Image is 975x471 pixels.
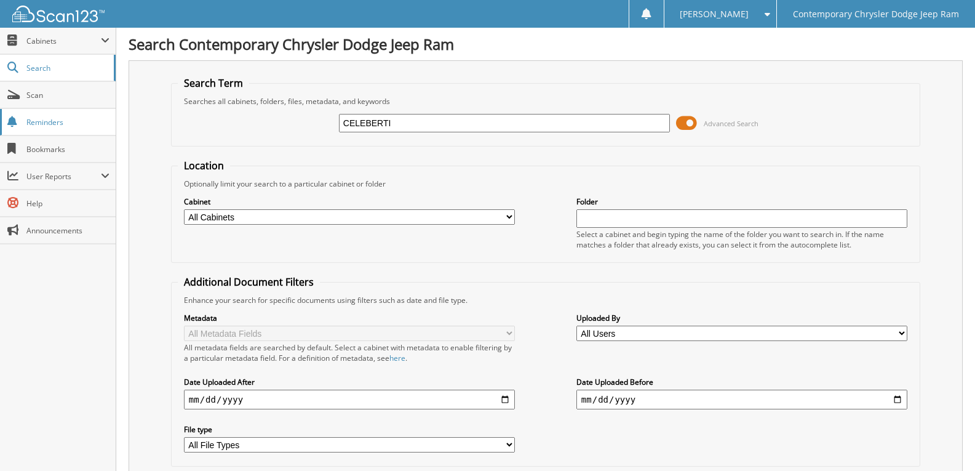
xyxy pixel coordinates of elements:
div: All metadata fields are searched by default. Select a cabinet with metadata to enable filtering b... [184,342,515,363]
div: Searches all cabinets, folders, files, metadata, and keywords [178,96,913,107]
input: end [576,390,907,409]
label: Date Uploaded After [184,377,515,387]
span: Contemporary Chrysler Dodge Jeep Ram [793,10,959,18]
label: Date Uploaded Before [576,377,907,387]
a: here [389,353,405,363]
span: Advanced Search [704,119,758,128]
input: start [184,390,515,409]
span: User Reports [26,171,101,182]
iframe: Chat Widget [913,412,975,471]
span: Search [26,63,108,73]
span: Cabinets [26,36,101,46]
label: Folder [576,196,907,207]
img: scan123-logo-white.svg [12,6,105,22]
span: [PERSON_NAME] [680,10,749,18]
label: Metadata [184,313,515,323]
span: Bookmarks [26,144,109,155]
legend: Additional Document Filters [178,275,320,289]
span: Scan [26,90,109,100]
legend: Location [178,159,230,172]
span: Help [26,198,109,209]
h1: Search Contemporary Chrysler Dodge Jeep Ram [129,34,963,54]
label: Uploaded By [576,313,907,323]
div: Optionally limit your search to a particular cabinet or folder [178,179,913,189]
div: Enhance your search for specific documents using filters such as date and file type. [178,295,913,305]
div: Select a cabinet and begin typing the name of the folder you want to search in. If the name match... [576,229,907,250]
span: Announcements [26,225,109,236]
label: File type [184,424,515,435]
legend: Search Term [178,76,249,90]
span: Reminders [26,117,109,127]
label: Cabinet [184,196,515,207]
